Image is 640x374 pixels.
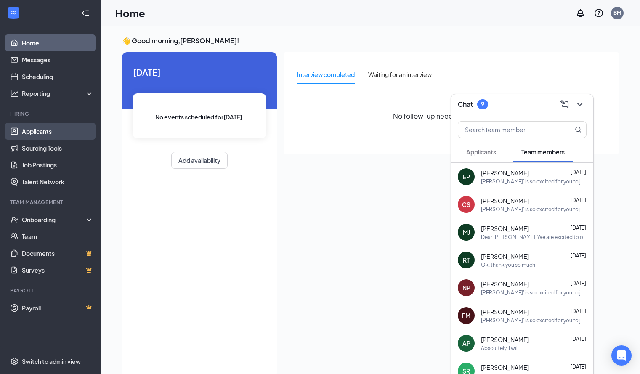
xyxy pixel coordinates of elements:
[462,284,470,292] div: NP
[81,9,90,17] svg: Collapse
[22,156,94,173] a: Job Postings
[122,36,619,45] h3: 👋 Good morning, [PERSON_NAME] !
[22,245,94,262] a: DocumentsCrown
[481,206,587,213] div: [PERSON_NAME]' is so excited for you to join our team! Do you know anyone else who might be inter...
[115,6,145,20] h1: Home
[571,197,586,203] span: [DATE]
[22,215,87,224] div: Onboarding
[22,34,94,51] a: Home
[558,98,571,111] button: ComposeMessage
[575,8,585,18] svg: Notifications
[22,123,94,140] a: Applicants
[481,224,529,233] span: [PERSON_NAME]
[613,9,621,16] div: BM
[10,89,19,98] svg: Analysis
[10,199,92,206] div: Team Management
[573,98,587,111] button: ChevronDown
[481,261,535,268] div: Ok, thank you so much
[575,126,582,133] svg: MagnifyingGlass
[368,70,432,79] div: Waiting for an interview
[571,252,586,259] span: [DATE]
[481,169,529,177] span: [PERSON_NAME]
[10,357,19,366] svg: Settings
[463,256,470,264] div: RT
[571,225,586,231] span: [DATE]
[481,178,587,185] div: [PERSON_NAME]' is so excited for you to join our team! Do you know anyone else who might be inter...
[297,70,355,79] div: Interview completed
[22,89,94,98] div: Reporting
[575,99,585,109] svg: ChevronDown
[481,101,484,108] div: 9
[571,169,586,175] span: [DATE]
[481,308,529,316] span: [PERSON_NAME]
[481,289,587,296] div: [PERSON_NAME]' is so excited for you to join our team! Do you know anyone else who might be inter...
[481,335,529,344] span: [PERSON_NAME]
[22,173,94,190] a: Talent Network
[571,363,586,370] span: [DATE]
[571,308,586,314] span: [DATE]
[466,148,496,156] span: Applicants
[462,311,470,320] div: FM
[458,100,473,109] h3: Chat
[22,357,81,366] div: Switch to admin view
[171,152,228,169] button: Add availability
[10,287,92,294] div: Payroll
[521,148,565,156] span: Team members
[481,363,529,371] span: [PERSON_NAME]
[571,280,586,286] span: [DATE]
[458,122,558,138] input: Search team member
[594,8,604,18] svg: QuestionInfo
[22,228,94,245] a: Team
[463,228,470,236] div: MJ
[133,66,266,79] span: [DATE]
[22,262,94,279] a: SurveysCrown
[481,252,529,260] span: [PERSON_NAME]
[481,317,587,324] div: [PERSON_NAME]' is so excited for you to join our team! Do you know anyone else who might be inter...
[462,339,470,347] div: AP
[481,345,520,352] div: Absolutely. I will.
[393,111,510,121] span: No follow-up needed at the moment
[560,99,570,109] svg: ComposeMessage
[481,196,529,205] span: [PERSON_NAME]
[481,233,587,241] div: Dear [PERSON_NAME], We are excited to officially welcome you to the team at [GEOGRAPHIC_DATA]! As...
[463,172,470,181] div: EP
[9,8,18,17] svg: WorkstreamLogo
[22,300,94,316] a: PayrollCrown
[22,51,94,68] a: Messages
[22,68,94,85] a: Scheduling
[10,110,92,117] div: Hiring
[481,280,529,288] span: [PERSON_NAME]
[155,112,244,122] span: No events scheduled for [DATE] .
[10,215,19,224] svg: UserCheck
[22,140,94,156] a: Sourcing Tools
[611,345,632,366] div: Open Intercom Messenger
[462,200,470,209] div: CS
[571,336,586,342] span: [DATE]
